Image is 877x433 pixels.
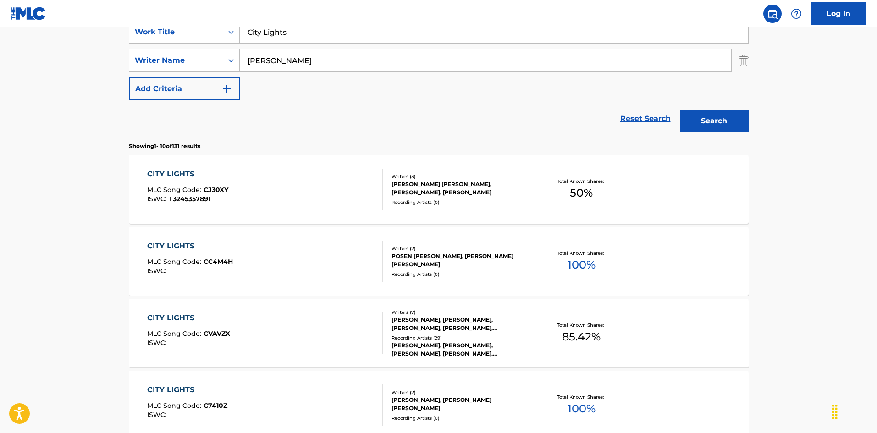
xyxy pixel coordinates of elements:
div: CITY LIGHTS [147,384,227,395]
div: Recording Artists ( 0 ) [392,415,530,422]
div: CITY LIGHTS [147,312,230,323]
img: MLC Logo [11,7,46,20]
div: [PERSON_NAME], [PERSON_NAME], [PERSON_NAME], [PERSON_NAME], [PERSON_NAME] [392,341,530,358]
span: 100 % [568,400,596,417]
div: Writer Name [135,55,217,66]
span: CJ30XY [204,186,228,194]
span: T3245357891 [169,195,210,203]
div: Writers ( 2 ) [392,389,530,396]
a: CITY LIGHTSMLC Song Code:CJ30XYISWC:T3245357891Writers (3)[PERSON_NAME] [PERSON_NAME], [PERSON_NA... [129,155,749,224]
div: CITY LIGHTS [147,241,233,252]
a: CITY LIGHTSMLC Song Code:CVAVZXISWC:Writers (7)[PERSON_NAME], [PERSON_NAME], [PERSON_NAME], [PERS... [129,299,749,367]
div: [PERSON_NAME], [PERSON_NAME] [PERSON_NAME] [392,396,530,412]
div: [PERSON_NAME] [PERSON_NAME], [PERSON_NAME], [PERSON_NAME] [392,180,530,197]
div: Help [787,5,805,23]
span: ISWC : [147,195,169,203]
p: Total Known Shares: [557,322,606,329]
div: Recording Artists ( 0 ) [392,199,530,206]
button: Add Criteria [129,77,240,100]
div: Writers ( 3 ) [392,173,530,180]
div: Work Title [135,27,217,38]
img: search [767,8,778,19]
a: CITY LIGHTSMLC Song Code:CC4M4HISWC:Writers (2)POSEN [PERSON_NAME], [PERSON_NAME] [PERSON_NAME]Re... [129,227,749,296]
span: 85.42 % [562,329,601,345]
a: Log In [811,2,866,25]
a: Public Search [763,5,782,23]
div: Writers ( 2 ) [392,245,530,252]
div: CITY LIGHTS [147,169,228,180]
span: MLC Song Code : [147,258,204,266]
span: MLC Song Code : [147,329,204,338]
div: Writers ( 7 ) [392,309,530,316]
img: Delete Criterion [739,49,749,72]
span: 100 % [568,257,596,273]
a: Reset Search [616,109,675,129]
form: Search Form [129,21,749,137]
button: Search [680,110,749,132]
div: [PERSON_NAME], [PERSON_NAME], [PERSON_NAME], [PERSON_NAME], [PERSON_NAME], [PERSON_NAME], [DATE][... [392,316,530,332]
span: ISWC : [147,411,169,419]
iframe: Chat Widget [831,389,877,433]
img: help [791,8,802,19]
span: 50 % [570,185,593,201]
p: Showing 1 - 10 of 131 results [129,142,200,150]
p: Total Known Shares: [557,250,606,257]
span: C7410Z [204,401,227,410]
div: Recording Artists ( 29 ) [392,334,530,341]
span: ISWC : [147,339,169,347]
img: 9d2ae6d4665cec9f34b9.svg [221,83,232,94]
div: Recording Artists ( 0 ) [392,271,530,278]
span: CVAVZX [204,329,230,338]
p: Total Known Shares: [557,178,606,185]
span: CC4M4H [204,258,233,266]
p: Total Known Shares: [557,394,606,400]
span: MLC Song Code : [147,186,204,194]
div: Drag [827,398,842,426]
span: ISWC : [147,267,169,275]
span: MLC Song Code : [147,401,204,410]
div: POSEN [PERSON_NAME], [PERSON_NAME] [PERSON_NAME] [392,252,530,269]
